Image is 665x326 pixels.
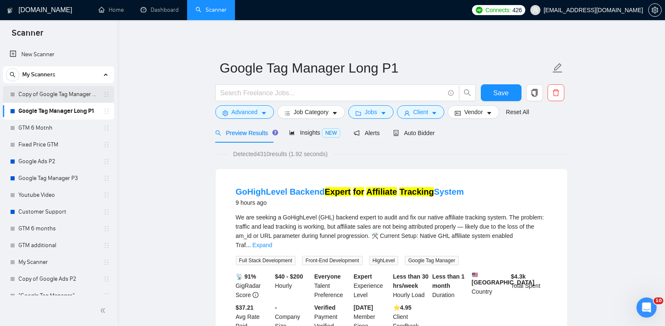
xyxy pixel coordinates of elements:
[103,141,110,148] span: holder
[404,110,410,116] span: user
[314,304,336,311] b: Verified
[369,256,398,265] span: HighLevel
[236,213,547,250] div: We are seeking a GoHighLevel (GHL) backend expert to audit and fix our native affiliate tracking ...
[232,107,258,117] span: Advanced
[552,63,563,73] span: edit
[18,170,98,187] a: Google Tag Manager P3
[365,107,377,117] span: Jobs
[448,90,454,96] span: info-circle
[103,91,110,98] span: holder
[648,3,662,17] button: setting
[470,272,509,300] div: Country
[22,66,55,83] span: My Scanners
[289,129,340,136] span: Insights
[3,46,114,63] li: New Scanner
[391,272,431,300] div: Hourly Load
[431,110,437,116] span: caret-down
[18,187,98,203] a: Youtube Video
[103,225,110,232] span: holder
[18,254,98,271] a: My Scanner
[18,271,98,287] a: Copy of Google Ads P2
[103,209,110,215] span: holder
[332,110,338,116] span: caret-down
[405,256,459,265] span: Google Tag Manager
[481,84,522,101] button: Save
[18,120,98,136] a: GTM 6 Motnh
[397,105,445,119] button: userClientcaret-down
[354,273,372,280] b: Expert
[246,242,251,248] span: ...
[215,105,274,119] button: settingAdvancedcaret-down
[413,107,428,117] span: Client
[322,128,340,138] span: NEW
[103,158,110,165] span: holder
[353,187,365,196] mark: for
[527,89,542,96] span: copy
[302,256,362,265] span: Front-End Development
[284,110,290,116] span: bars
[236,273,256,280] b: 📡 91%
[506,107,529,117] a: Reset All
[352,272,391,300] div: Experience Level
[236,256,296,265] span: Full Stack Development
[196,6,227,13] a: searchScanner
[548,89,564,96] span: delete
[99,6,124,13] a: homeHome
[236,187,464,196] a: GoHighLevel BackendExpert for Affiliate TrackingSystem
[220,88,444,98] input: Search Freelance Jobs...
[103,242,110,249] span: holder
[220,57,550,78] input: Scanner name...
[103,276,110,282] span: holder
[103,192,110,198] span: holder
[459,89,475,96] span: search
[381,110,386,116] span: caret-down
[18,287,98,304] a: "Google Tag Manager"
[103,259,110,266] span: holder
[103,175,110,182] span: holder
[448,105,499,119] button: idcardVendorcaret-down
[100,306,108,315] span: double-left
[3,66,114,321] li: My Scanners
[18,220,98,237] a: GTM 6 months
[271,129,279,136] div: Tooltip anchor
[236,198,464,208] div: 9 hours ago
[289,130,295,136] span: area-chart
[18,153,98,170] a: Google Ads P2
[509,272,549,300] div: Total Spent
[275,304,277,311] b: -
[10,46,107,63] a: New Scanner
[215,130,221,136] span: search
[236,304,254,311] b: $37.21
[493,88,509,98] span: Save
[325,187,351,196] mark: Expert
[275,273,303,280] b: $40 - $200
[366,187,397,196] mark: Affiliate
[636,297,657,318] iframe: Intercom live chat
[18,203,98,220] a: Customer Support
[103,125,110,131] span: holder
[6,72,19,78] span: search
[234,272,274,300] div: GigRadar Score
[215,130,276,136] span: Preview Results
[526,84,543,101] button: copy
[399,187,434,196] mark: Tracking
[393,273,429,289] b: Less than 30 hrs/week
[253,292,258,298] span: info-circle
[5,27,50,44] span: Scanner
[355,110,361,116] span: folder
[486,110,492,116] span: caret-down
[485,5,511,15] span: Connects:
[18,103,98,120] a: Google Tag Manager Long P1
[432,273,464,289] b: Less than 1 month
[649,7,661,13] span: setting
[654,297,663,304] span: 10
[236,214,544,248] span: We are seeking a GoHighLevel (GHL) backend expert to audit and fix our native affiliate tracking ...
[18,86,98,103] a: Copy of Google Tag Manager Long P1
[393,304,412,311] b: ⭐️ 4.95
[314,273,341,280] b: Everyone
[464,107,482,117] span: Vendor
[476,7,482,13] img: upwork-logo.png
[18,237,98,254] a: GTM additional
[294,107,329,117] span: Job Category
[512,5,522,15] span: 426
